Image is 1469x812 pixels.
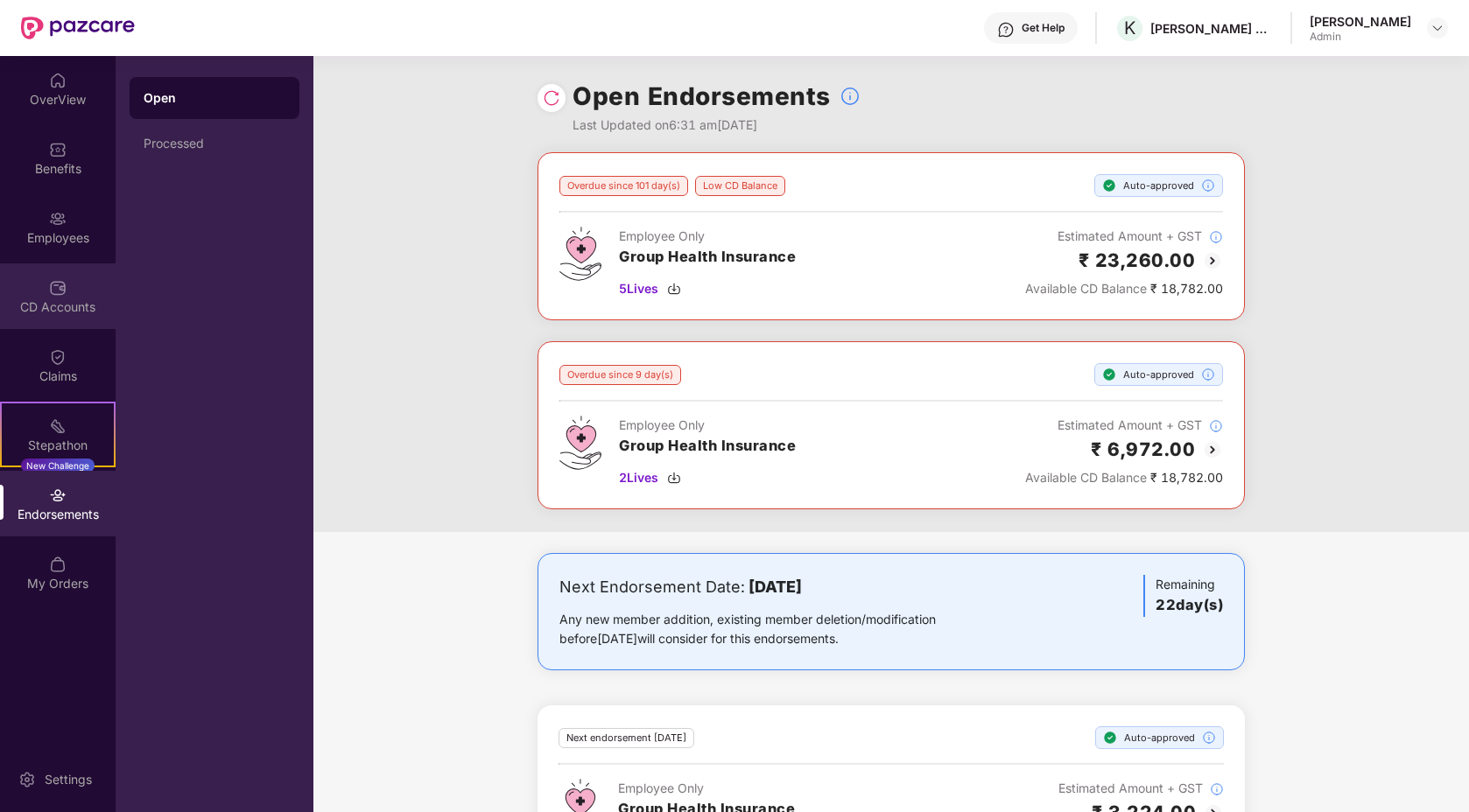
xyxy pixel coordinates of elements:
img: svg+xml;base64,PHN2ZyBpZD0iSW5mb18tXzMyeDMyIiBkYXRhLW5hbWU9IkluZm8gLSAzMngzMiIgeG1sbnM9Imh0dHA6Ly... [1209,230,1223,244]
img: svg+xml;base64,PHN2ZyBpZD0iSW5mb18tXzMyeDMyIiBkYXRhLW5hbWU9IkluZm8gLSAzMngzMiIgeG1sbnM9Imh0dHA6Ly... [1201,178,1215,192]
div: Processed [144,136,285,150]
div: Estimated Amount + GST [1025,227,1223,246]
img: svg+xml;base64,PHN2ZyBpZD0iRG93bmxvYWQtMzJ4MzIiIHhtbG5zPSJodHRwOi8vd3d3LnczLm9yZy8yMDAwL3N2ZyIgd2... [667,471,681,485]
div: Low CD Balance [695,176,785,196]
div: Overdue since 9 day(s) [559,365,681,385]
img: svg+xml;base64,PHN2ZyBpZD0iSW5mb18tXzMyeDMyIiBkYXRhLW5hbWU9IkluZm8gLSAzMngzMiIgeG1sbnM9Imh0dHA6Ly... [1201,367,1215,381]
span: 2 Lives [619,468,658,487]
div: Open [144,89,285,107]
span: 5 Lives [619,279,658,298]
img: svg+xml;base64,PHN2ZyB4bWxucz0iaHR0cDovL3d3dy53My5vcmcvMjAwMC9zdmciIHdpZHRoPSI0Ny43MTQiIGhlaWdodD... [559,416,601,470]
div: [PERSON_NAME] ADVISORS PRIVATE LIMITED [1150,20,1273,37]
div: Employee Only [618,779,795,798]
h2: ₹ 6,972.00 [1091,435,1195,464]
img: svg+xml;base64,PHN2ZyBpZD0iQ0RfQWNjb3VudHMiIGRhdGEtbmFtZT0iQ0QgQWNjb3VudHMiIHhtbG5zPSJodHRwOi8vd3... [49,279,67,297]
img: svg+xml;base64,PHN2ZyB4bWxucz0iaHR0cDovL3d3dy53My5vcmcvMjAwMC9zdmciIHdpZHRoPSIyMSIgaGVpZ2h0PSIyMC... [49,417,67,435]
div: Next endorsement [DATE] [559,728,694,748]
div: Any new member addition, existing member deletion/modification before [DATE] will consider for th... [559,610,991,648]
img: svg+xml;base64,PHN2ZyBpZD0iRW1wbG95ZWVzIiB4bWxucz0iaHR0cDovL3d3dy53My5vcmcvMjAwMC9zdmciIHdpZHRoPS... [49,210,67,227]
span: K [1124,17,1135,38]
h3: Group Health Insurance [619,246,796,269]
b: [DATE] [749,577,802,596]
img: svg+xml;base64,PHN2ZyBpZD0iU3RlcC1Eb25lLTE2eDE2IiB4bWxucz0iaHR0cDovL3d3dy53My5vcmcvMjAwMC9zdmciIH... [1102,367,1116,381]
div: Auto-approved [1095,726,1224,749]
div: Get Help [1022,21,1065,35]
img: svg+xml;base64,PHN2ZyBpZD0iRHJvcGRvd24tMzJ4MzIiIHhtbG5zPSJodHRwOi8vd3d3LnczLm9yZy8yMDAwL3N2ZyIgd2... [1430,21,1444,35]
h3: 22 day(s) [1156,594,1223,617]
div: Overdue since 101 day(s) [559,176,688,196]
div: Employee Only [619,227,796,246]
img: svg+xml;base64,PHN2ZyBpZD0iSG9tZSIgeG1sbnM9Imh0dHA6Ly93d3cudzMub3JnLzIwMDAvc3ZnIiB3aWR0aD0iMjAiIG... [49,72,67,89]
h1: Open Endorsements [573,77,831,115]
img: svg+xml;base64,PHN2ZyBpZD0iQmFjay0yMHgyMCIgeG1sbnM9Imh0dHA6Ly93d3cudzMub3JnLzIwMDAvc3ZnIiB3aWR0aD... [1202,250,1223,271]
div: Estimated Amount + GST [1025,416,1223,435]
img: svg+xml;base64,PHN2ZyB4bWxucz0iaHR0cDovL3d3dy53My5vcmcvMjAwMC9zdmciIHdpZHRoPSI0Ny43MTQiIGhlaWdodD... [559,227,601,281]
span: Available CD Balance [1025,281,1147,296]
div: Remaining [1143,575,1223,617]
img: svg+xml;base64,PHN2ZyBpZD0iSGVscC0zMngzMiIgeG1sbnM9Imh0dHA6Ly93d3cudzMub3JnLzIwMDAvc3ZnIiB3aWR0aD... [997,21,1015,38]
div: [PERSON_NAME] [1310,13,1411,30]
img: svg+xml;base64,PHN2ZyBpZD0iQmVuZWZpdHMiIHhtbG5zPSJodHRwOi8vd3d3LnczLm9yZy8yMDAwL3N2ZyIgd2lkdGg9Ij... [49,141,67,158]
img: svg+xml;base64,PHN2ZyBpZD0iSW5mb18tXzMyeDMyIiBkYXRhLW5hbWU9IkluZm8gLSAzMngzMiIgeG1sbnM9Imh0dHA6Ly... [840,86,861,107]
div: Admin [1310,30,1411,44]
div: Employee Only [619,416,796,435]
img: svg+xml;base64,PHN2ZyBpZD0iU3RlcC1Eb25lLTE2eDE2IiB4bWxucz0iaHR0cDovL3d3dy53My5vcmcvMjAwMC9zdmciIH... [1103,731,1117,745]
div: Auto-approved [1094,363,1223,386]
h2: ₹ 23,260.00 [1079,246,1196,275]
img: svg+xml;base64,PHN2ZyBpZD0iRG93bmxvYWQtMzJ4MzIiIHhtbG5zPSJodHRwOi8vd3d3LnczLm9yZy8yMDAwL3N2ZyIgd2... [667,282,681,296]
img: svg+xml;base64,PHN2ZyBpZD0iTXlfT3JkZXJzIiBkYXRhLW5hbWU9Ik15IE9yZGVycyIgeG1sbnM9Imh0dHA6Ly93d3cudz... [49,556,67,573]
div: Stepathon [2,437,114,454]
div: Last Updated on 6:31 am[DATE] [573,115,861,135]
div: Auto-approved [1094,174,1223,197]
div: New Challenge [21,458,95,472]
img: New Pazcare Logo [21,17,135,39]
img: svg+xml;base64,PHN2ZyBpZD0iSW5mb18tXzMyeDMyIiBkYXRhLW5hbWU9IkluZm8gLSAzMngzMiIgeG1sbnM9Imh0dHA6Ly... [1210,782,1224,796]
div: Next Endorsement Date: [559,575,991,599]
img: svg+xml;base64,PHN2ZyBpZD0iRW5kb3JzZW1lbnRzIiB4bWxucz0iaHR0cDovL3d3dy53My5vcmcvMjAwMC9zdmciIHdpZH... [49,486,67,504]
img: svg+xml;base64,PHN2ZyBpZD0iU2V0dGluZy0yMHgyMCIgeG1sbnM9Imh0dHA6Ly93d3cudzMub3JnLzIwMDAvc3ZnIiB3aW... [18,771,36,788]
img: svg+xml;base64,PHN2ZyBpZD0iQ2xhaW0iIHhtbG5zPSJodHRwOi8vd3d3LnczLm9yZy8yMDAwL3N2ZyIgd2lkdGg9IjIwIi... [49,348,67,366]
div: ₹ 18,782.00 [1025,468,1223,487]
img: svg+xml;base64,PHN2ZyBpZD0iSW5mb18tXzMyeDMyIiBkYXRhLW5hbWU9IkluZm8gLSAzMngzMiIgeG1sbnM9Imh0dHA6Ly... [1202,731,1216,745]
img: svg+xml;base64,PHN2ZyBpZD0iQmFjay0yMHgyMCIgeG1sbnM9Imh0dHA6Ly93d3cudzMub3JnLzIwMDAvc3ZnIiB3aWR0aD... [1202,439,1223,460]
img: svg+xml;base64,PHN2ZyBpZD0iUmVsb2FkLTMyeDMyIiB4bWxucz0iaHR0cDovL3d3dy53My5vcmcvMjAwMC9zdmciIHdpZH... [543,89,560,107]
img: svg+xml;base64,PHN2ZyBpZD0iSW5mb18tXzMyeDMyIiBkYXRhLW5hbWU9IkluZm8gLSAzMngzMiIgeG1sbnM9Imh0dHA6Ly... [1209,419,1223,433]
span: Available CD Balance [1025,470,1147,485]
div: ₹ 18,782.00 [1025,279,1223,298]
div: Settings [39,771,97,788]
h3: Group Health Insurance [619,435,796,458]
div: Estimated Amount + GST [1026,779,1224,798]
img: svg+xml;base64,PHN2ZyBpZD0iU3RlcC1Eb25lLTE2eDE2IiB4bWxucz0iaHR0cDovL3d3dy53My5vcmcvMjAwMC9zdmciIH... [1102,178,1116,192]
